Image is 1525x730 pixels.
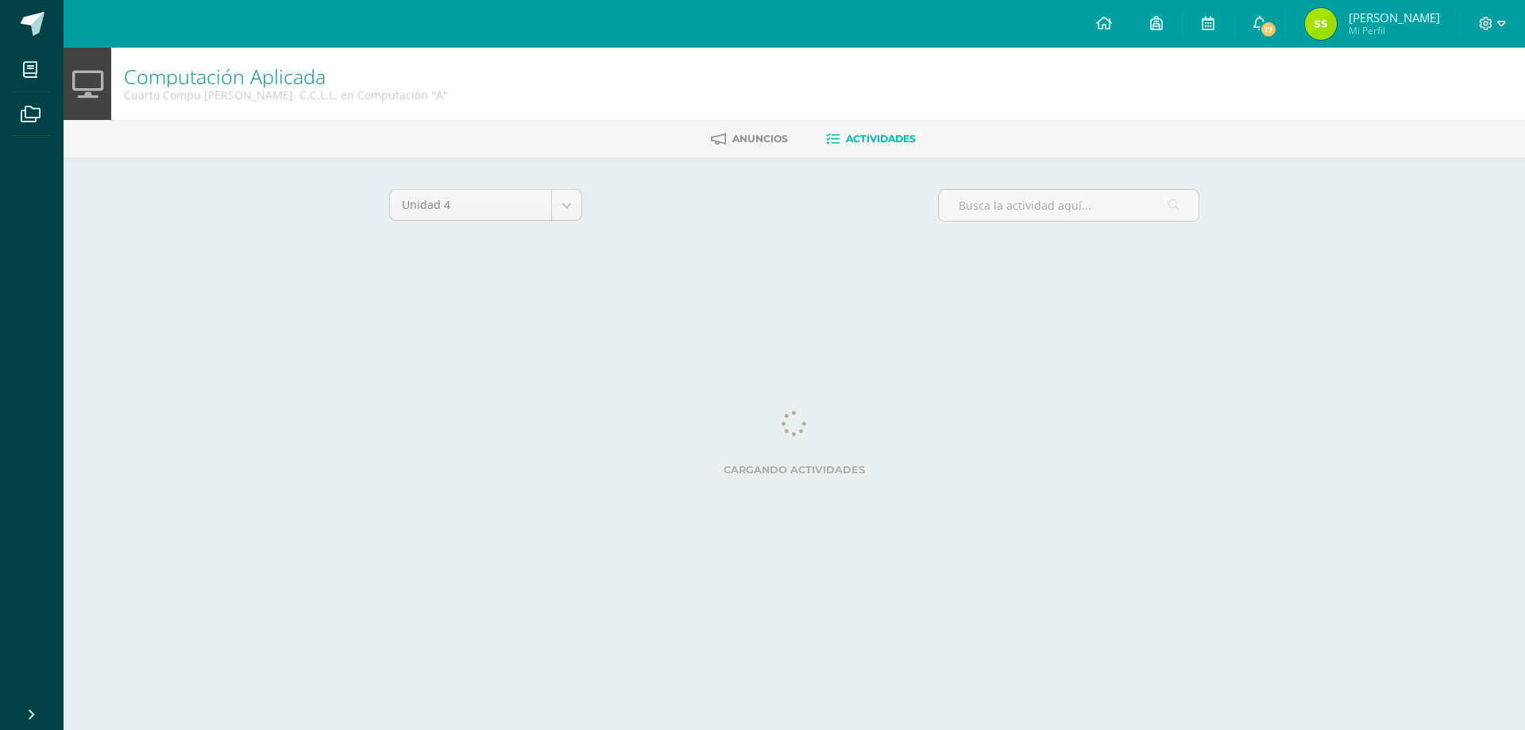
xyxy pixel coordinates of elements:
span: Actividades [846,133,916,145]
span: Unidad 4 [402,190,539,220]
a: Unidad 4 [390,190,581,220]
span: Anuncios [732,133,788,145]
input: Busca la actividad aquí... [939,190,1199,221]
h1: Computación Aplicada [124,65,448,87]
span: Mi Perfil [1349,24,1440,37]
label: Cargando actividades [389,464,1199,476]
div: Cuarto Compu Bach. C.C.L.L. en Computación 'A' [124,87,448,102]
span: 17 [1260,21,1277,38]
span: [PERSON_NAME] [1349,10,1440,25]
a: Computación Aplicada [124,63,326,90]
a: Anuncios [711,126,788,152]
img: e8fcee8d1cfe8218e44d00f1c6eef56f.png [1305,8,1337,40]
a: Actividades [826,126,916,152]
